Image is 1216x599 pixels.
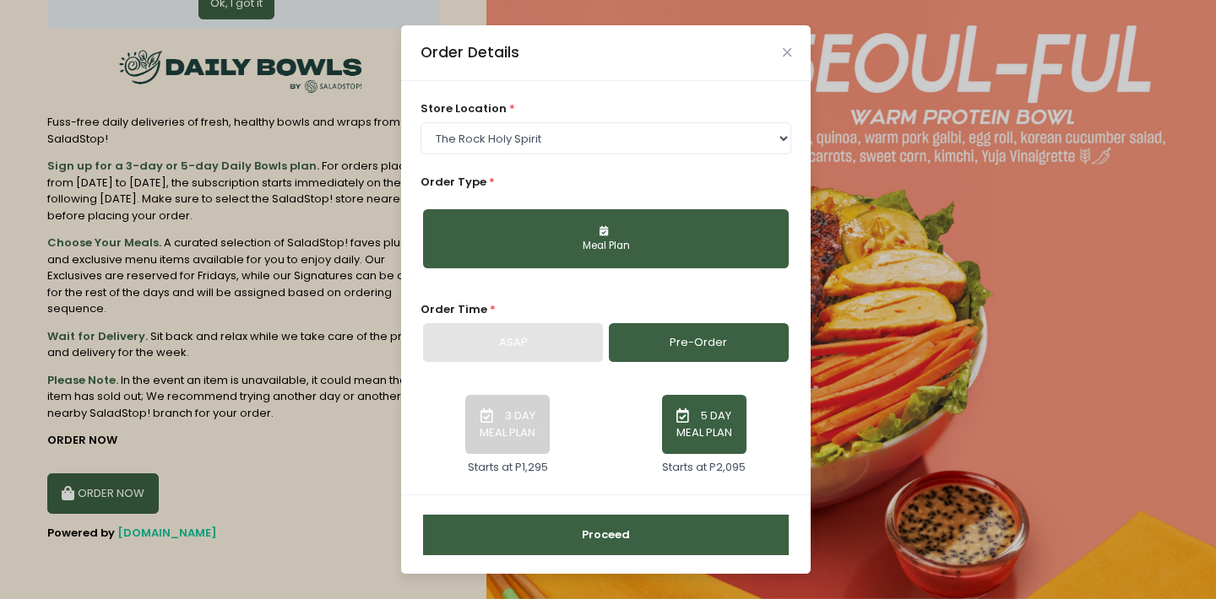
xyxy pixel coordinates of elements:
[783,48,791,57] button: Close
[421,41,519,63] div: Order Details
[662,395,746,454] button: 5 DAY MEAL PLAN
[421,100,507,116] span: store location
[468,459,548,476] div: Starts at P1,295
[465,395,550,454] button: 3 DAY MEAL PLAN
[421,301,487,317] span: Order Time
[609,323,789,362] a: Pre-Order
[421,174,486,190] span: Order Type
[423,515,789,555] button: Proceed
[435,239,777,254] div: Meal Plan
[423,209,789,268] button: Meal Plan
[662,459,746,476] div: Starts at P2,095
